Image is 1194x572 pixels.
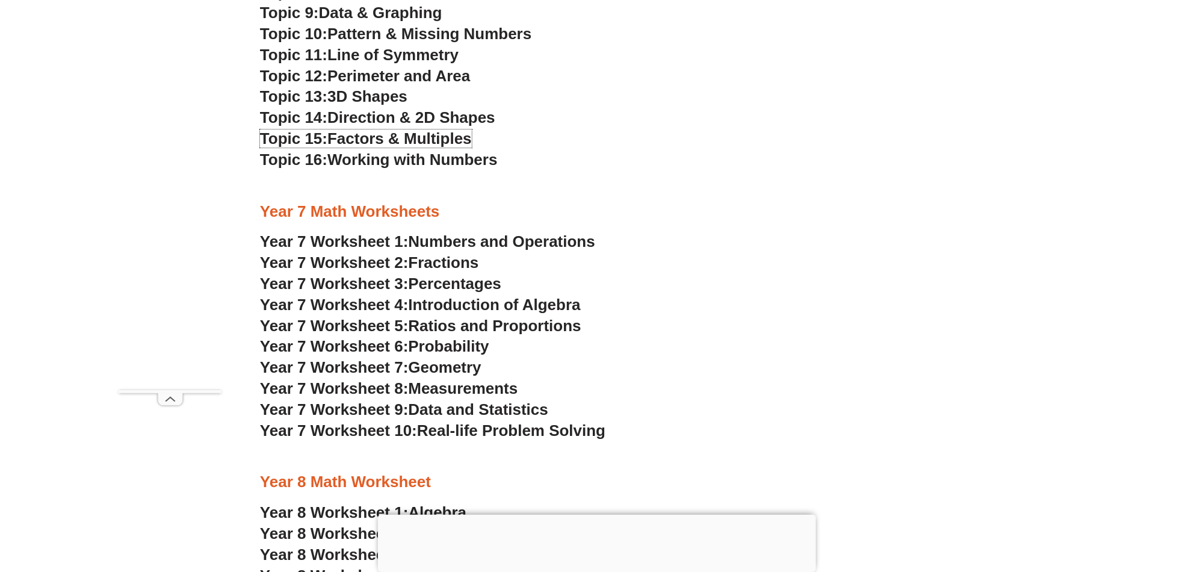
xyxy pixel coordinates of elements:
[260,546,409,564] span: Year 8 Worksheet 3:
[260,275,409,293] span: Year 7 Worksheet 3:
[409,379,518,397] span: Measurements
[260,4,442,22] a: Topic 9:Data & Graphing
[409,400,549,418] span: Data and Statistics
[260,129,472,148] a: Topic 15:Factors & Multiples
[327,151,497,169] span: Working with Numbers
[260,46,327,64] span: Topic 11:
[409,358,481,376] span: Geometry
[260,25,531,43] a: Topic 10:Pattern & Missing Numbers
[327,87,407,105] span: 3D Shapes
[260,151,327,169] span: Topic 16:
[260,524,409,542] span: Year 8 Worksheet 2:
[260,108,495,126] a: Topic 14:Direction & 2D Shapes
[260,253,478,272] a: Year 7 Worksheet 2:Fractions
[319,4,442,22] span: Data & Graphing
[260,202,934,222] h3: Year 7 Math Worksheets
[260,108,327,126] span: Topic 14:
[260,503,409,521] span: Year 8 Worksheet 1:
[260,421,417,440] span: Year 7 Worksheet 10:
[260,317,409,335] span: Year 7 Worksheet 5:
[260,87,327,105] span: Topic 13:
[260,337,409,355] span: Year 7 Worksheet 6:
[327,46,459,64] span: Line of Symmetry
[260,421,605,440] a: Year 7 Worksheet 10:Real-life Problem Solving
[260,151,498,169] a: Topic 16:Working with Numbers
[409,503,467,521] span: Algebra
[260,358,409,376] span: Year 7 Worksheet 7:
[409,317,581,335] span: Ratios and Proportions
[260,25,327,43] span: Topic 10:
[119,29,221,390] iframe: Advertisement
[260,400,409,418] span: Year 7 Worksheet 9:
[260,337,489,355] a: Year 7 Worksheet 6:Probability
[260,296,409,314] span: Year 7 Worksheet 4:
[260,546,618,564] a: Year 8 Worksheet 3:[PERSON_NAME]'s theorem
[260,472,934,493] h3: Year 8 Math Worksheet
[260,232,595,250] a: Year 7 Worksheet 1:Numbers and Operations
[260,4,319,22] span: Topic 9:
[327,129,472,148] span: Factors & Multiples
[260,67,470,85] a: Topic 12:Perimeter and Area
[994,437,1194,572] iframe: Chat Widget
[409,337,489,355] span: Probability
[260,296,581,314] a: Year 7 Worksheet 4:Introduction of Algebra
[417,421,605,440] span: Real-life Problem Solving
[409,232,595,250] span: Numbers and Operations
[260,275,501,293] a: Year 7 Worksheet 3:Percentages
[260,358,481,376] a: Year 7 Worksheet 7:Geometry
[327,67,470,85] span: Perimeter and Area
[409,275,502,293] span: Percentages
[409,296,581,314] span: Introduction of Algebra
[260,67,327,85] span: Topic 12:
[260,253,409,272] span: Year 7 Worksheet 2:
[260,87,407,105] a: Topic 13:3D Shapes
[327,25,531,43] span: Pattern & Missing Numbers
[260,317,581,335] a: Year 7 Worksheet 5:Ratios and Proportions
[260,524,577,542] a: Year 8 Worksheet 2:Working with numbers
[409,253,479,272] span: Fractions
[260,503,466,521] a: Year 8 Worksheet 1:Algebra
[260,232,409,250] span: Year 7 Worksheet 1:
[260,46,459,64] a: Topic 11:Line of Symmetry
[378,515,816,569] iframe: Advertisement
[260,379,409,397] span: Year 7 Worksheet 8:
[260,400,548,418] a: Year 7 Worksheet 9:Data and Statistics
[260,129,327,148] span: Topic 15:
[327,108,495,126] span: Direction & 2D Shapes
[260,379,518,397] a: Year 7 Worksheet 8:Measurements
